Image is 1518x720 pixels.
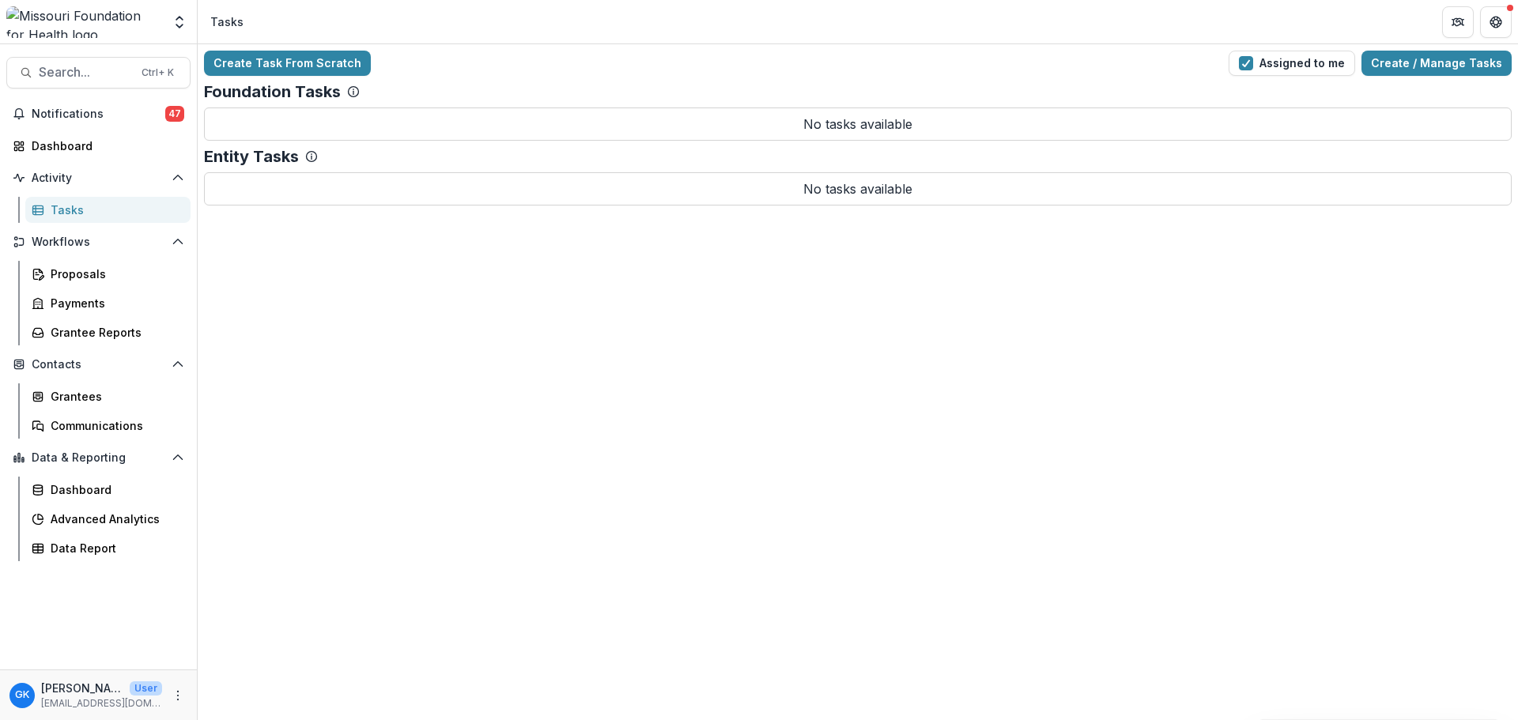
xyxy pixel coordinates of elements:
button: Get Help [1480,6,1512,38]
button: Search... [6,57,191,89]
p: User [130,681,162,695]
div: Ctrl + K [138,64,177,81]
button: Assigned to me [1229,51,1355,76]
span: Search... [39,65,132,80]
div: Tasks [51,202,178,218]
div: Payments [51,295,178,311]
span: Contacts [32,358,165,371]
a: Grantee Reports [25,319,191,345]
button: Notifications47 [6,101,191,126]
a: Create Task From Scratch [204,51,371,76]
span: Notifications [32,107,165,121]
a: Dashboard [25,477,191,503]
a: Advanced Analytics [25,506,191,532]
p: [PERSON_NAME] [41,680,123,696]
div: Data Report [51,540,178,556]
a: Communications [25,413,191,439]
div: Dashboard [32,138,178,154]
button: More [168,686,187,705]
a: Grantees [25,383,191,409]
span: 47 [165,106,184,122]
button: Open Contacts [6,352,191,377]
div: Tasks [210,13,244,30]
a: Dashboard [6,133,191,159]
button: Open entity switcher [168,6,191,38]
a: Create / Manage Tasks [1361,51,1512,76]
a: Payments [25,290,191,316]
p: Entity Tasks [204,147,299,166]
span: Workflows [32,236,165,249]
nav: breadcrumb [204,10,250,33]
a: Proposals [25,261,191,287]
button: Partners [1442,6,1474,38]
button: Open Workflows [6,229,191,254]
button: Open Activity [6,165,191,190]
span: Data & Reporting [32,451,165,465]
div: Grantees [51,388,178,405]
div: Proposals [51,266,178,282]
p: No tasks available [204,172,1512,205]
p: [EMAIL_ADDRESS][DOMAIN_NAME] [41,696,162,711]
div: Grantee Reports [51,324,178,341]
img: Missouri Foundation for Health logo [6,6,162,38]
div: Grace Kyung [15,690,29,700]
a: Tasks [25,197,191,223]
div: Dashboard [51,481,178,498]
div: Communications [51,417,178,434]
p: No tasks available [204,107,1512,141]
div: Advanced Analytics [51,511,178,527]
p: Foundation Tasks [204,82,341,101]
a: Data Report [25,535,191,561]
span: Activity [32,172,165,185]
button: Open Data & Reporting [6,445,191,470]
